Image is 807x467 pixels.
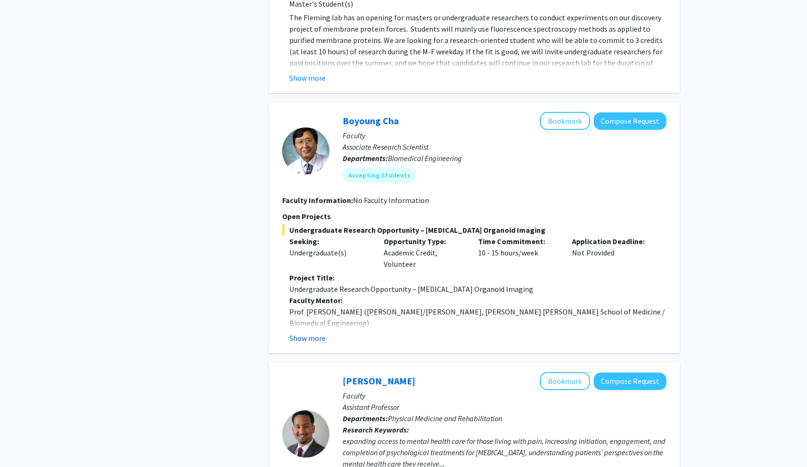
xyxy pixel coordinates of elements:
span: Physical Medicine and Rehabilitation [388,414,502,423]
b: Departments: [343,414,388,423]
p: The Fleming lab has an opening for masters or undergraduate researchers to conduct experiments on... [289,12,666,91]
p: Associate Research Scientist [343,141,666,153]
button: Add Fenan Rassu to Bookmarks [540,372,590,390]
p: Application Deadline: [572,236,652,247]
p: Assistant Professor [343,401,666,413]
p: Undergraduate Research Opportunity – [MEDICAL_DATA] Organoid Imaging [289,283,666,295]
p: Time Commitment: [478,236,558,247]
a: [PERSON_NAME] [343,375,415,387]
button: Compose Request to Fenan Rassu [594,373,666,390]
div: Academic Credit, Volunteer [377,236,471,270]
p: Prof. [PERSON_NAME] ([PERSON_NAME]/[PERSON_NAME], [PERSON_NAME] [PERSON_NAME] School of Medicine ... [289,306,666,329]
p: Open Projects [282,211,666,222]
button: Add Boyoung Cha to Bookmarks [540,112,590,130]
div: Not Provided [565,236,659,270]
a: Boyoung Cha [343,115,399,127]
p: Seeking: [289,236,370,247]
strong: Faculty Mentor: [289,296,343,305]
b: Faculty Information: [282,195,353,205]
button: Show more [289,332,326,344]
button: Show more [289,72,326,84]
button: Compose Request to Boyoung Cha [594,112,666,130]
span: Undergraduate Research Opportunity – [MEDICAL_DATA] Organoid Imaging [282,224,666,236]
strong: Project Title: [289,273,335,282]
span: Biomedical Engineering [388,153,462,163]
div: 10 - 15 hours/week [471,236,565,270]
p: Faculty [343,130,666,141]
p: Faculty [343,390,666,401]
iframe: Chat [7,425,40,460]
p: Opportunity Type: [384,236,464,247]
mat-chip: Accepting Students [343,168,416,183]
b: Departments: [343,153,388,163]
b: Research Keywords: [343,425,409,434]
span: No Faculty Information [353,195,429,205]
div: Undergraduate(s) [289,247,370,258]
